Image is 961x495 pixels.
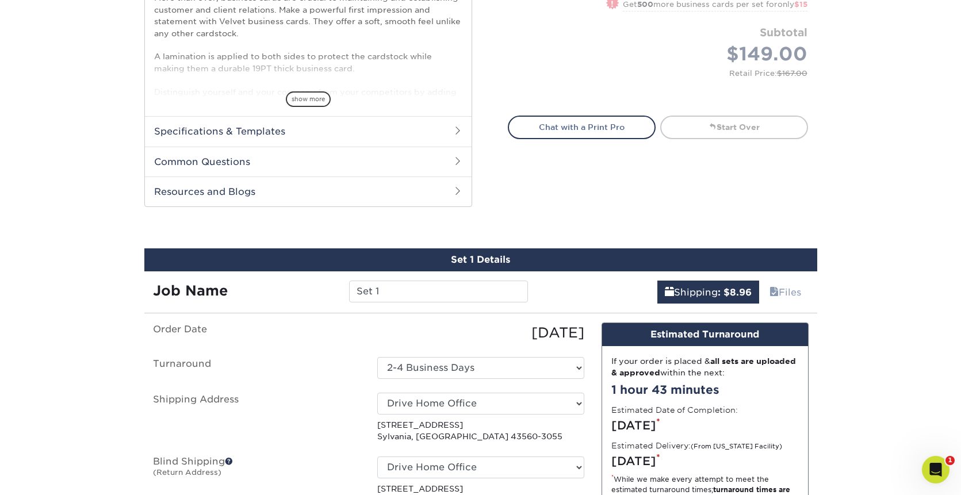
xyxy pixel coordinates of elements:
[145,147,472,176] h2: Common Questions
[718,287,752,298] b: : $8.96
[922,456,949,484] iframe: Intercom live chat
[286,91,331,107] span: show more
[611,452,799,470] div: [DATE]
[144,393,369,443] label: Shipping Address
[349,281,528,302] input: Enter a job name
[660,116,808,139] a: Start Over
[153,282,228,299] strong: Job Name
[665,287,674,298] span: shipping
[657,281,759,304] a: Shipping: $8.96
[611,440,782,451] label: Estimated Delivery:
[144,357,369,379] label: Turnaround
[762,281,809,304] a: Files
[945,456,955,465] span: 1
[145,116,472,146] h2: Specifications & Templates
[611,404,738,416] label: Estimated Date of Completion:
[602,323,808,346] div: Estimated Turnaround
[611,417,799,434] div: [DATE]
[144,248,817,271] div: Set 1 Details
[145,176,472,206] h2: Resources and Blogs
[153,468,221,477] small: (Return Address)
[611,381,799,398] div: 1 hour 43 minutes
[769,287,779,298] span: files
[377,419,584,443] p: [STREET_ADDRESS] Sylvania, [GEOGRAPHIC_DATA] 43560-3055
[369,323,593,343] div: [DATE]
[508,116,656,139] a: Chat with a Print Pro
[144,323,369,343] label: Order Date
[691,443,782,450] small: (From [US_STATE] Facility)
[611,355,799,379] div: If your order is placed & within the next:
